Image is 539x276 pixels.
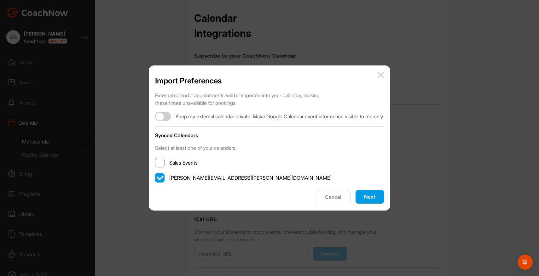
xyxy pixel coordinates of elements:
[518,255,533,270] div: Open Intercom Messenger
[155,92,328,107] div: External calendar appointments will be imported into your calendar, making these times unavailabl...
[155,75,384,87] div: Import Preferences
[176,113,384,120] span: Keep my external calendar private. Make Google Calendar event information visible to me only.
[155,173,384,183] label: [PERSON_NAME][EMAIL_ADDRESS][PERSON_NAME][DOMAIN_NAME]
[356,190,384,204] button: Next
[316,190,351,204] button: Cancel
[155,132,384,139] div: Synced Calendars
[155,144,384,152] div: Select at least one of your calendars.
[378,72,384,78] img: X
[155,158,384,167] label: Sales Events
